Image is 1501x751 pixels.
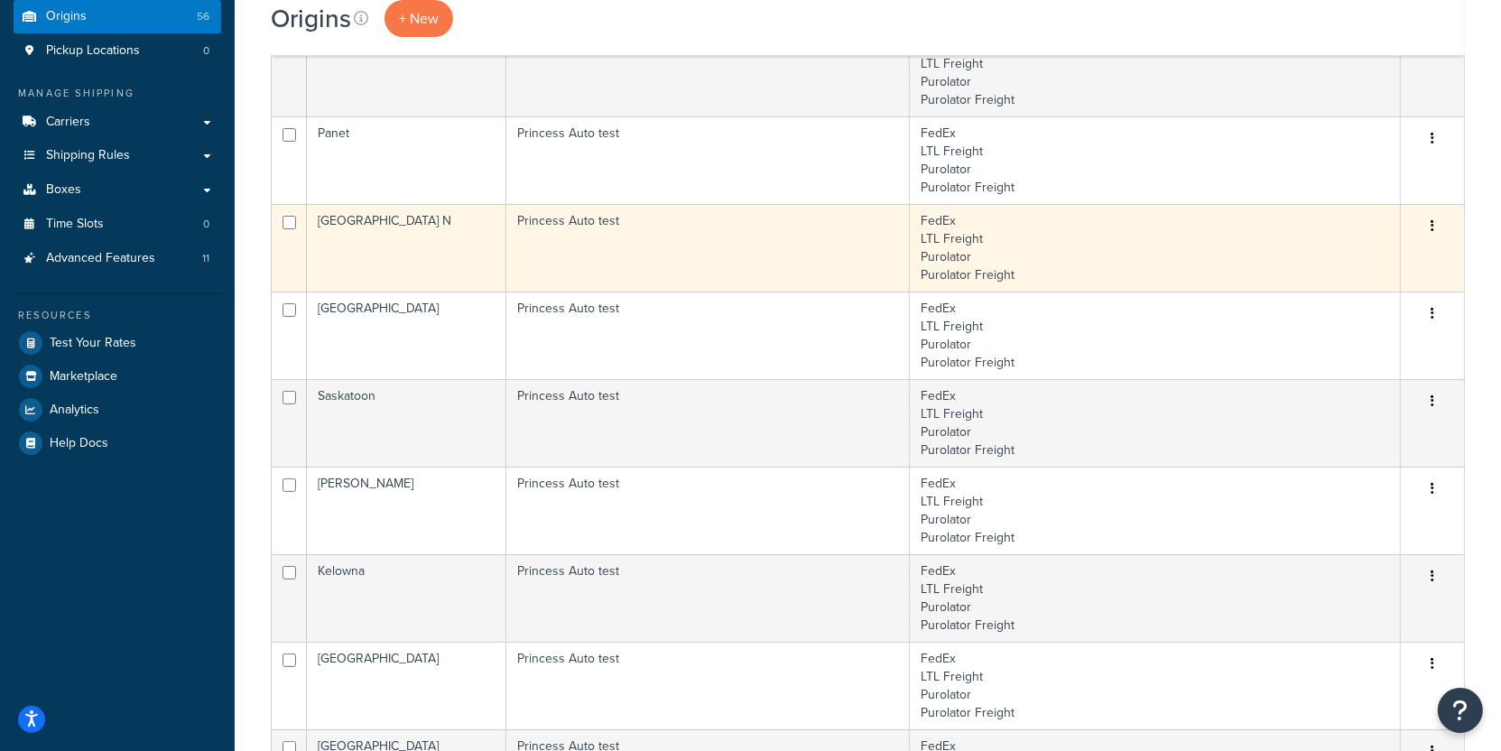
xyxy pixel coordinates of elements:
[202,251,209,266] span: 11
[307,467,506,554] td: [PERSON_NAME]
[506,292,910,379] td: Princess Auto test
[203,217,209,232] span: 0
[14,34,221,68] a: Pickup Locations 0
[14,308,221,323] div: Resources
[14,394,221,426] a: Analytics
[910,554,1401,642] td: FedEx LTL Freight Purolator Purolator Freight
[506,642,910,729] td: Princess Auto test
[50,436,108,451] span: Help Docs
[271,1,351,36] h1: Origins
[46,115,90,130] span: Carriers
[14,427,221,459] a: Help Docs
[307,379,506,467] td: Saskatoon
[506,379,910,467] td: Princess Auto test
[203,43,209,59] span: 0
[197,9,209,24] span: 56
[14,360,221,393] a: Marketplace
[14,327,221,359] a: Test Your Rates
[46,43,140,59] span: Pickup Locations
[307,204,506,292] td: [GEOGRAPHIC_DATA] N
[46,9,87,24] span: Origins
[506,204,910,292] td: Princess Auto test
[307,29,506,116] td: Lethbridge
[46,251,155,266] span: Advanced Features
[307,116,506,204] td: Panet
[50,403,99,418] span: Analytics
[50,336,136,351] span: Test Your Rates
[307,292,506,379] td: [GEOGRAPHIC_DATA]
[910,204,1401,292] td: FedEx LTL Freight Purolator Purolator Freight
[14,34,221,68] li: Pickup Locations
[1438,688,1483,733] button: Open Resource Center
[14,173,221,207] a: Boxes
[506,467,910,554] td: Princess Auto test
[506,29,910,116] td: Princess Auto test
[14,242,221,275] a: Advanced Features 11
[910,292,1401,379] td: FedEx LTL Freight Purolator Purolator Freight
[14,106,221,139] a: Carriers
[399,8,439,29] span: + New
[14,86,221,101] div: Manage Shipping
[910,116,1401,204] td: FedEx LTL Freight Purolator Purolator Freight
[506,116,910,204] td: Princess Auto test
[14,139,221,172] a: Shipping Rules
[14,208,221,241] a: Time Slots 0
[910,642,1401,729] td: FedEx LTL Freight Purolator Purolator Freight
[506,554,910,642] td: Princess Auto test
[307,642,506,729] td: [GEOGRAPHIC_DATA]
[14,242,221,275] li: Advanced Features
[307,554,506,642] td: Kelowna
[14,208,221,241] li: Time Slots
[46,182,81,198] span: Boxes
[46,148,130,163] span: Shipping Rules
[50,369,117,385] span: Marketplace
[910,29,1401,116] td: FedEx LTL Freight Purolator Purolator Freight
[910,379,1401,467] td: FedEx LTL Freight Purolator Purolator Freight
[910,467,1401,554] td: FedEx LTL Freight Purolator Purolator Freight
[46,217,104,232] span: Time Slots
